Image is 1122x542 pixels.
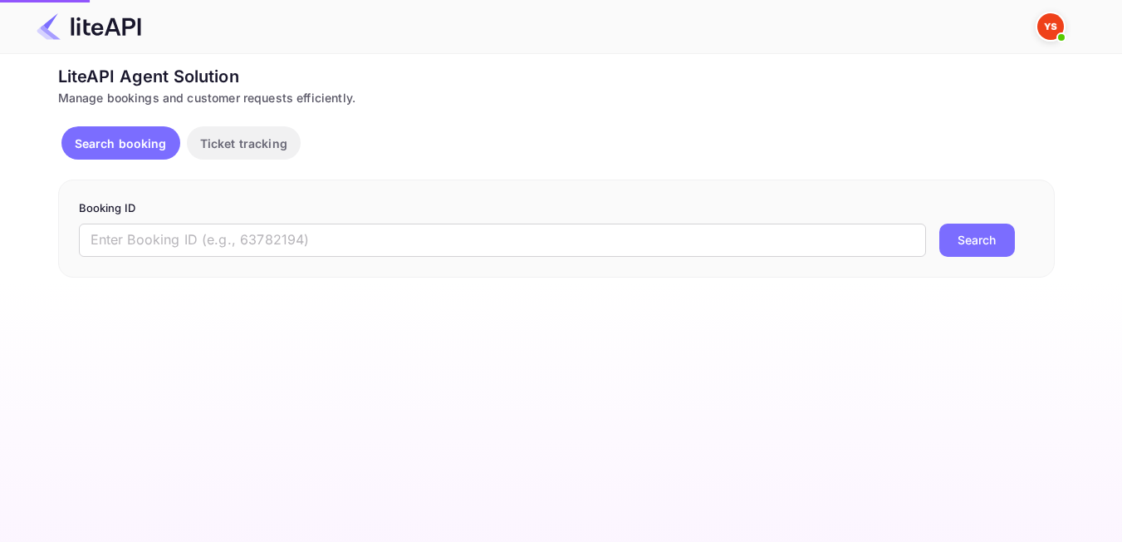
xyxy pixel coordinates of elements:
div: LiteAPI Agent Solution [58,64,1055,89]
input: Enter Booking ID (e.g., 63782194) [79,224,926,257]
p: Booking ID [79,200,1034,217]
button: Search [939,224,1015,257]
p: Ticket tracking [200,135,287,152]
img: LiteAPI Logo [37,13,141,40]
div: Manage bookings and customer requests efficiently. [58,89,1055,106]
p: Search booking [75,135,167,152]
img: Yandex Support [1037,13,1064,40]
